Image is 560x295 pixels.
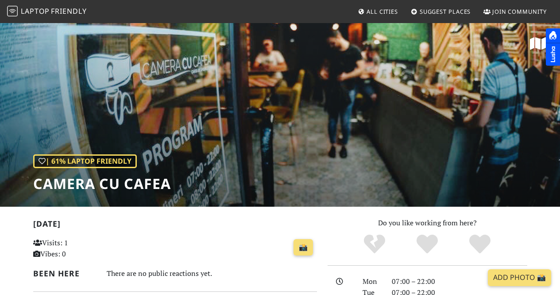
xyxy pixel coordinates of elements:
img: LaptopFriendly [7,6,18,16]
a: LaptopFriendly LaptopFriendly [7,4,87,20]
div: Mon [357,276,386,287]
h1: Camera cu cafea [33,175,171,192]
p: Visits: 1 Vibes: 0 [33,237,121,260]
span: All Cities [367,8,398,16]
h2: Been here [33,269,96,278]
a: Suggest Places [407,4,475,20]
a: 📸 [294,239,313,256]
a: Add Photo 📸 [488,269,551,286]
span: Join Community [492,8,547,16]
p: Do you like working from here? [328,217,527,229]
a: All Cities [354,4,402,20]
div: | 61% Laptop Friendly [33,154,137,169]
span: Suggest Places [420,8,471,16]
div: There are no public reactions yet. [107,267,317,280]
div: Yes [401,233,454,256]
span: Friendly [51,6,86,16]
div: Definitely! [453,233,506,256]
span: Laptop [21,6,50,16]
a: Join Community [480,4,550,20]
div: No [348,233,401,256]
div: 07:00 – 22:00 [386,276,533,287]
h2: [DATE] [33,219,317,232]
